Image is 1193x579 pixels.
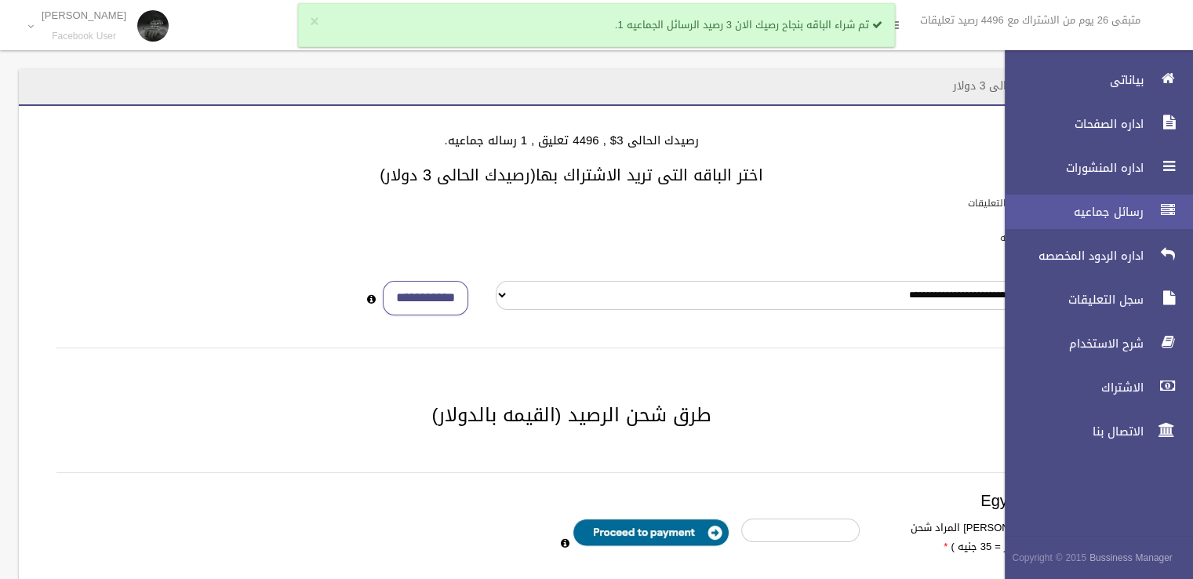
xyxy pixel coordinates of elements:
[38,134,1105,147] h4: رصيدك الحالى 3$ , 4496 تعليق , 1 رساله جماعيه.
[991,72,1148,88] span: بياناتى
[991,370,1193,405] a: الاشتراك
[42,9,126,21] p: [PERSON_NAME]
[991,195,1193,229] a: رسائل جماعيه
[991,239,1193,273] a: اداره الردود المخصصه
[991,424,1148,439] span: الاتصال بنا
[991,282,1193,317] a: سجل التعليقات
[1012,549,1086,566] span: Copyright © 2015
[56,492,1086,509] h3: Egypt payment
[934,71,1124,101] header: الاشتراك - رصيدك الحالى 3 دولار
[991,292,1148,308] span: سجل التعليقات
[991,336,1148,351] span: شرح الاستخدام
[991,107,1193,141] a: اداره الصفحات
[991,160,1148,176] span: اداره المنشورات
[991,248,1148,264] span: اداره الردود المخصصه
[38,166,1105,184] h3: اختر الباقه التى تريد الاشتراك بها(رصيدك الحالى 3 دولار)
[991,326,1193,361] a: شرح الاستخدام
[1089,549,1173,566] strong: Bussiness Manager
[298,3,895,47] div: تم شراء الباقه بنجاح رصيك الان 3 رصيد الرسائل الجماعيه 1.
[991,380,1148,395] span: الاشتراك
[310,14,318,30] button: ×
[991,204,1148,220] span: رسائل جماعيه
[1000,229,1092,246] label: باقات الرسائل الجماعيه
[968,195,1092,212] label: باقات الرد الالى على التعليقات
[991,414,1193,449] a: الاتصال بنا
[991,116,1148,132] span: اداره الصفحات
[38,405,1105,425] h2: طرق شحن الرصيد (القيمه بالدولار)
[871,519,1084,556] label: ادخل [PERSON_NAME] المراد شحن رصيدك به (دولار = 35 جنيه )
[991,151,1193,185] a: اداره المنشورات
[42,31,126,42] small: Facebook User
[991,63,1193,97] a: بياناتى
